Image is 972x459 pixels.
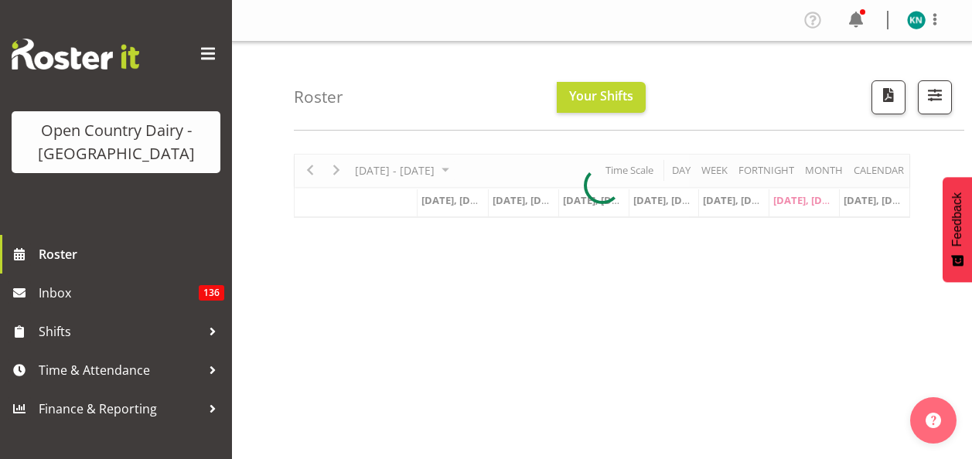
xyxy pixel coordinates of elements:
[943,177,972,282] button: Feedback - Show survey
[39,243,224,266] span: Roster
[199,285,224,301] span: 136
[294,88,343,106] h4: Roster
[907,11,926,29] img: karl-nicole9851.jpg
[12,39,139,70] img: Rosterit website logo
[950,192,964,246] span: Feedback
[918,80,952,114] button: Filter Shifts
[39,281,199,304] span: Inbox
[557,82,646,113] button: Your Shifts
[39,359,201,382] span: Time & Attendance
[569,87,633,104] span: Your Shifts
[926,413,941,428] img: help-xxl-2.png
[39,320,201,343] span: Shifts
[27,119,205,165] div: Open Country Dairy - [GEOGRAPHIC_DATA]
[39,397,201,420] span: Finance & Reporting
[871,80,905,114] button: Download a PDF of the roster according to the set date range.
